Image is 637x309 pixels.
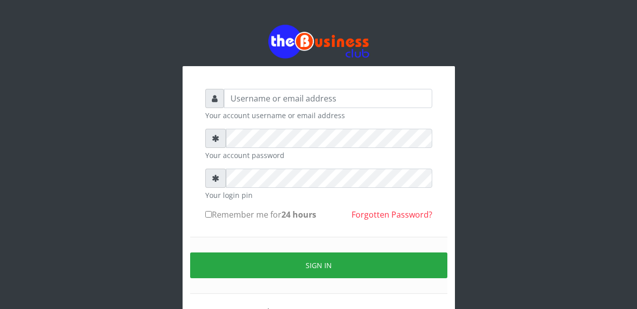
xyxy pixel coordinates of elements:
[205,211,212,218] input: Remember me for24 hours
[205,190,432,200] small: Your login pin
[205,110,432,121] small: Your account username or email address
[205,209,316,221] label: Remember me for
[352,209,432,220] a: Forgotten Password?
[205,150,432,161] small: Your account password
[224,89,432,108] input: Username or email address
[190,252,447,278] button: Sign in
[281,209,316,220] b: 24 hours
